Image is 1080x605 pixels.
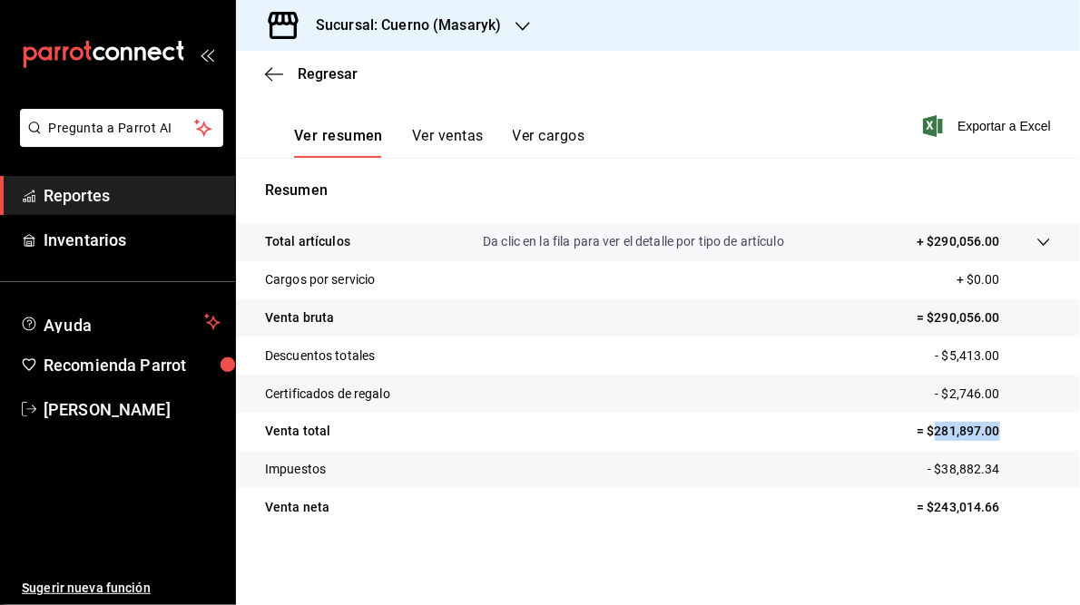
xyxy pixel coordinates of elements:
[936,385,1051,404] p: - $2,746.00
[44,228,221,252] span: Inventarios
[265,498,329,517] p: Venta neta
[298,65,358,83] span: Regresar
[265,422,330,441] p: Venta total
[927,115,1051,137] button: Exportar a Excel
[265,270,376,289] p: Cargos por servicio
[44,353,221,377] span: Recomienda Parrot
[928,460,1051,479] p: - $38,882.34
[957,270,1051,289] p: + $0.00
[44,311,197,333] span: Ayuda
[917,422,1051,441] p: = $281,897.00
[917,498,1051,517] p: = $243,014.66
[22,579,221,598] span: Sugerir nueva función
[294,127,383,158] button: Ver resumen
[265,65,358,83] button: Regresar
[44,397,221,422] span: [PERSON_NAME]
[265,308,334,327] p: Venta bruta
[301,15,501,36] h3: Sucursal: Cuerno (Masaryk)
[200,47,214,62] button: open_drawer_menu
[917,232,1000,251] p: + $290,056.00
[412,127,484,158] button: Ver ventas
[294,127,584,158] div: navigation tabs
[20,109,223,147] button: Pregunta a Parrot AI
[49,119,195,138] span: Pregunta a Parrot AI
[265,232,350,251] p: Total artículos
[265,346,375,366] p: Descuentos totales
[265,460,326,479] p: Impuestos
[265,180,1051,201] p: Resumen
[917,308,1051,327] p: = $290,056.00
[513,127,585,158] button: Ver cargos
[483,232,784,251] p: Da clic en la fila para ver el detalle por tipo de artículo
[265,385,390,404] p: Certificados de regalo
[936,346,1051,366] p: - $5,413.00
[13,132,223,151] a: Pregunta a Parrot AI
[44,183,221,208] span: Reportes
